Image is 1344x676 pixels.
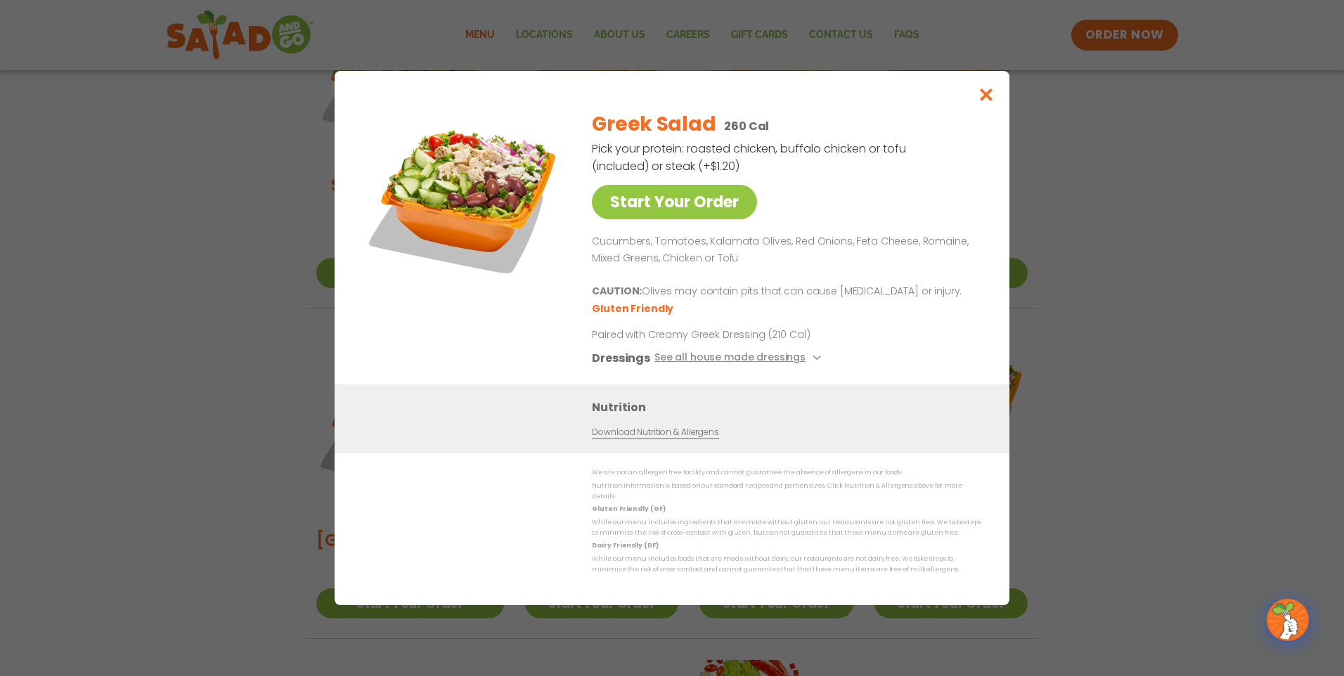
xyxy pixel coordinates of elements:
[592,283,976,300] p: Olives may contain pits that can cause [MEDICAL_DATA] or injury.
[592,185,757,219] a: Start Your Order
[592,553,981,575] p: While our menu includes foods that are made without dairy, our restaurants are not dairy free. We...
[592,481,981,502] p: Nutrition information is based on our standard recipes and portion sizes. Click Nutrition & Aller...
[724,117,769,135] p: 260 Cal
[592,140,908,175] p: Pick your protein: roasted chicken, buffalo chicken or tofu (included) or steak (+$1.20)
[592,517,981,539] p: While our menu includes ingredients that are made without gluten, our restaurants are not gluten ...
[366,99,563,296] img: Featured product photo for Greek Salad
[592,505,665,513] strong: Gluten Friendly (GF)
[592,110,716,139] h2: Greek Salad
[592,426,718,439] a: Download Nutrition & Allergens
[1268,600,1307,639] img: wpChatIcon
[592,398,988,416] h3: Nutrition
[592,301,676,316] li: Gluten Friendly
[592,349,650,367] h3: Dressings
[592,541,658,550] strong: Dairy Friendly (DF)
[654,349,825,367] button: See all house made dressings
[592,233,976,267] p: Cucumbers, Tomatoes, Kalamata Olives, Red Onions, Feta Cheese, Romaine, Mixed Greens, Chicken or ...
[964,71,1009,118] button: Close modal
[592,467,981,478] p: We are not an allergen free facility and cannot guarantee the absence of allergens in our foods.
[592,284,642,298] b: CAUTION:
[592,327,852,342] p: Paired with Creamy Greek Dressing (210 Cal)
